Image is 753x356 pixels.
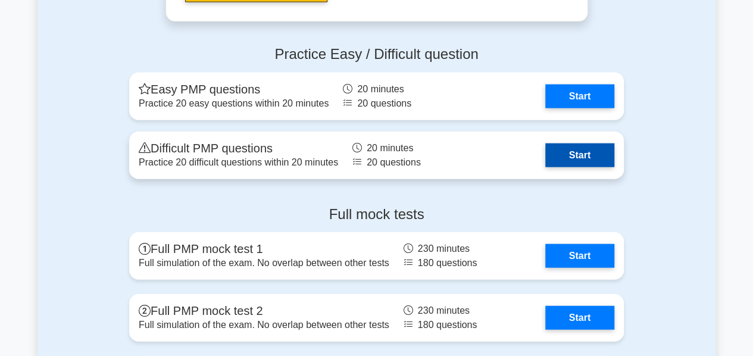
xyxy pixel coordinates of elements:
[545,306,614,330] a: Start
[545,85,614,108] a: Start
[129,46,624,63] h4: Practice Easy / Difficult question
[545,244,614,268] a: Start
[545,143,614,167] a: Start
[129,206,624,223] h4: Full mock tests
